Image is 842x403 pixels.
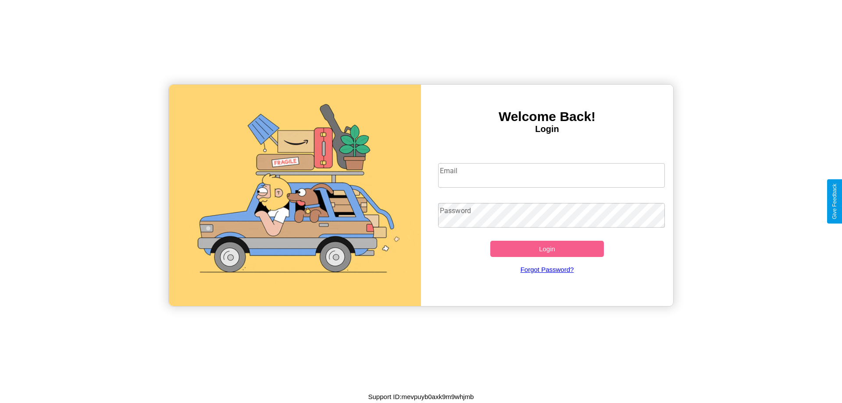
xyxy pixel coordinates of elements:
[434,257,661,282] a: Forgot Password?
[490,241,604,257] button: Login
[421,109,673,124] h3: Welcome Back!
[368,391,474,403] p: Support ID: mevpuyb0axk9m9whjmb
[169,85,421,306] img: gif
[831,184,838,219] div: Give Feedback
[421,124,673,134] h4: Login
